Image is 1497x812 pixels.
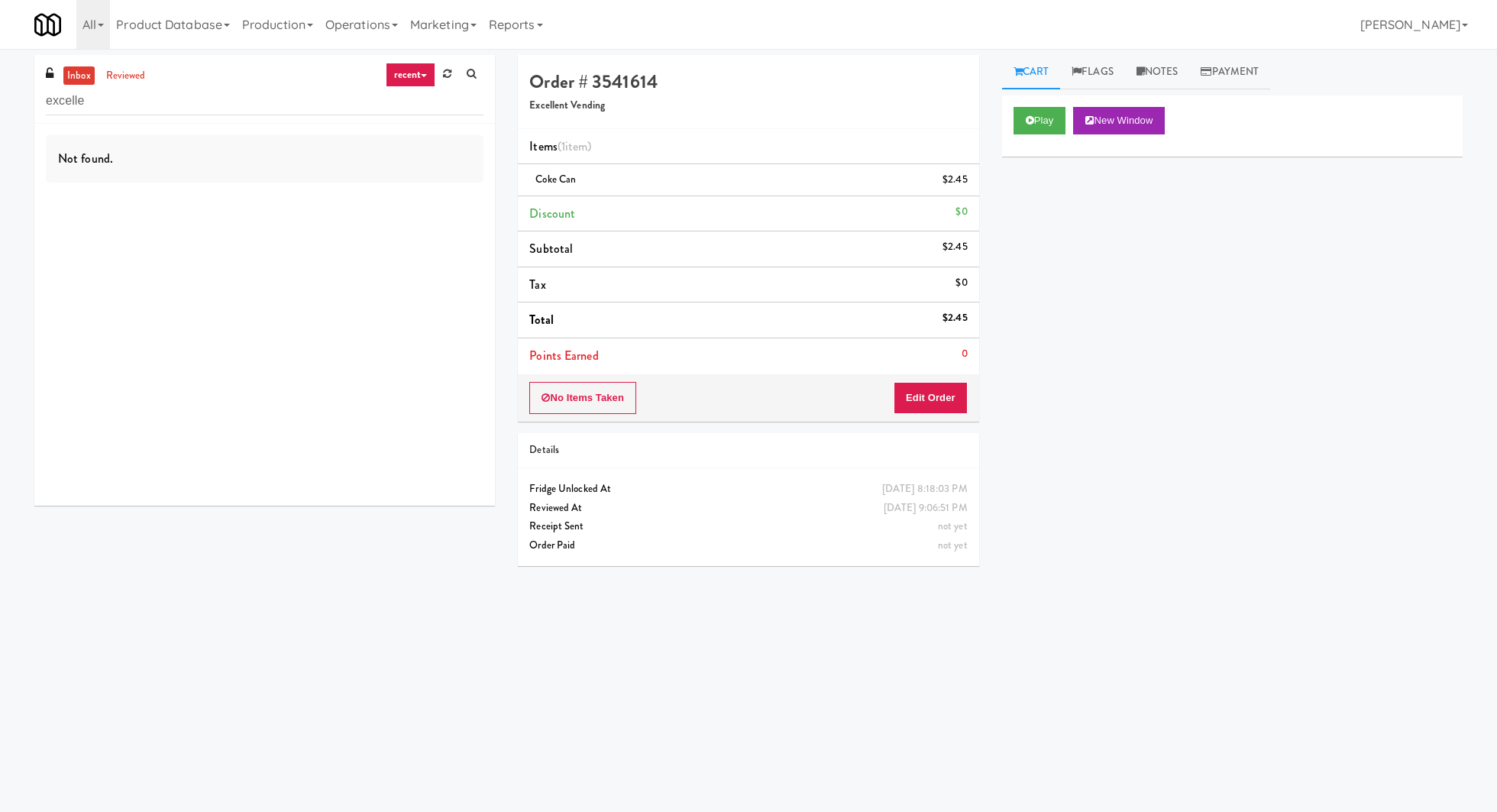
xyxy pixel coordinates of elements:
div: [DATE] 8:18:03 PM [882,480,968,499]
input: Search vision orders [46,87,483,115]
div: 0 [962,345,968,364]
div: $2.45 [942,170,968,189]
button: Edit Order [894,382,968,414]
a: Flags [1060,55,1125,89]
div: $0 [955,273,967,293]
span: Discount [529,205,575,222]
a: Notes [1125,55,1190,89]
div: Details [529,441,967,460]
div: $2.45 [942,309,968,328]
button: New Window [1073,107,1165,134]
span: Total [529,311,554,328]
span: (1 ) [558,137,592,155]
button: Play [1014,107,1066,134]
span: Items [529,137,591,155]
a: Cart [1002,55,1061,89]
span: Tax [529,276,545,293]
div: Reviewed At [529,499,967,518]
a: reviewed [102,66,150,86]
span: Not found. [58,150,113,167]
ng-pluralize: item [565,137,587,155]
span: Subtotal [529,240,573,257]
div: $2.45 [942,238,968,257]
span: not yet [938,538,968,552]
h4: Order # 3541614 [529,72,967,92]
a: Payment [1189,55,1270,89]
div: Order Paid [529,536,967,555]
div: Receipt Sent [529,517,967,536]
div: Fridge Unlocked At [529,480,967,499]
a: recent [386,63,436,87]
span: not yet [938,519,968,533]
span: Points Earned [529,347,598,364]
div: [DATE] 9:06:51 PM [884,499,968,518]
a: inbox [63,66,95,86]
span: Coke Can [535,172,576,186]
h5: Excellent Vending [529,100,967,112]
div: $0 [955,202,967,222]
button: No Items Taken [529,382,636,414]
img: Micromart [34,11,61,38]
